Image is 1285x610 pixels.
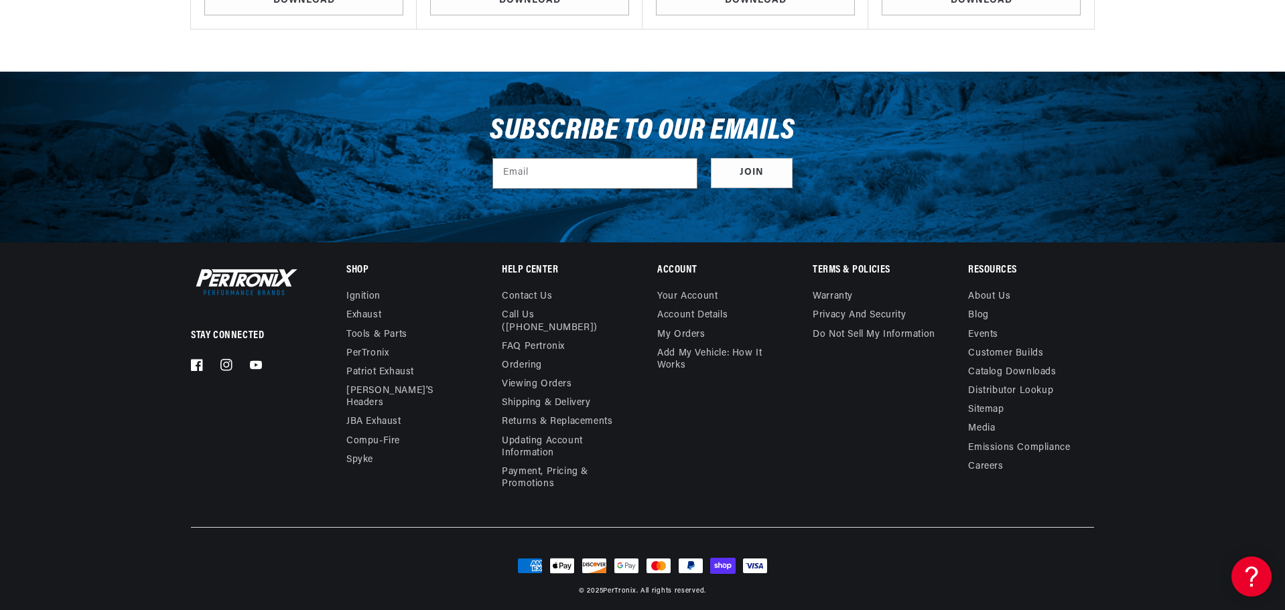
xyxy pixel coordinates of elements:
a: Emissions compliance [968,439,1070,457]
a: Tools & Parts [346,325,407,344]
a: Payment, Pricing & Promotions [502,463,627,493]
a: PerTronix [346,344,389,363]
a: JBA Exhaust [346,412,401,431]
a: [PERSON_NAME]'s Headers [346,382,462,412]
a: Shipping & Delivery [502,394,590,412]
a: Customer Builds [968,344,1043,363]
a: Patriot Exhaust [346,363,414,382]
a: Warranty [813,291,853,306]
a: Blog [968,306,988,325]
a: Exhaust [346,306,381,325]
small: © 2025 . [579,587,638,595]
a: Ordering [502,356,542,375]
a: Events [968,325,998,344]
a: Contact us [502,291,552,306]
a: Media [968,419,995,438]
a: Returns & Replacements [502,412,612,431]
p: Stay Connected [191,329,303,343]
a: My orders [657,325,705,344]
button: Subscribe [711,158,793,188]
img: Pertronix [191,266,298,298]
a: Do not sell my information [813,325,935,344]
a: PerTronix [603,587,636,595]
h3: Subscribe to our emails [490,119,795,144]
a: Compu-Fire [346,432,400,451]
a: Sitemap [968,400,1004,419]
a: Privacy and Security [813,306,906,325]
a: Viewing Orders [502,375,571,394]
small: All rights reserved. [640,587,706,595]
a: FAQ Pertronix [502,337,565,356]
a: Updating Account Information [502,432,617,463]
a: Account details [657,306,728,325]
a: Spyke [346,451,373,469]
a: Your account [657,291,718,306]
a: Call Us ([PHONE_NUMBER]) [502,306,617,337]
a: Ignition [346,291,381,306]
a: Catalog Downloads [968,363,1056,382]
input: Email [493,159,697,188]
a: Add My Vehicle: How It Works [657,344,783,375]
a: About Us [968,291,1010,306]
a: Careers [968,457,1003,476]
a: Distributor Lookup [968,382,1053,400]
